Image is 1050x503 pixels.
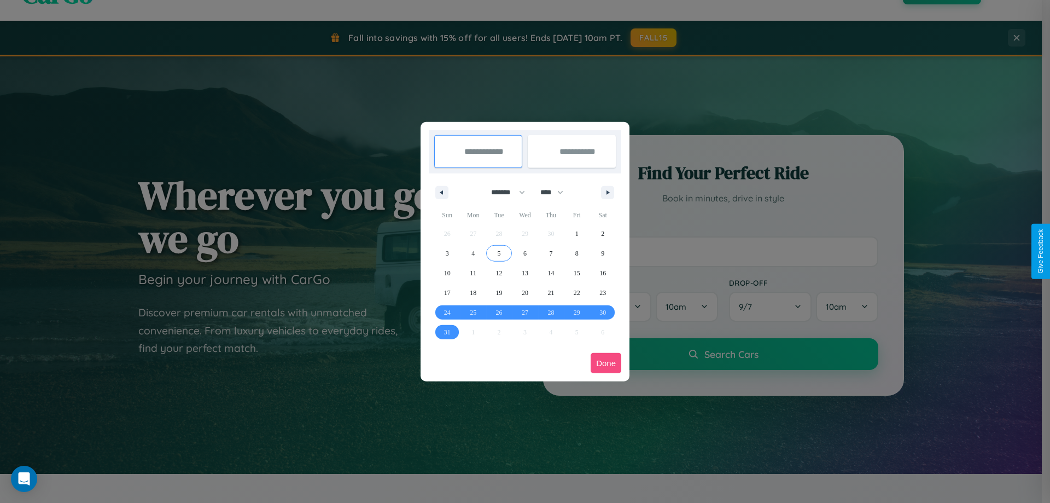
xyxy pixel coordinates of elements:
button: 29 [564,303,590,322]
button: 13 [512,263,538,283]
span: 23 [599,283,606,303]
button: 26 [486,303,512,322]
span: 4 [471,244,475,263]
span: 18 [470,283,476,303]
span: Tue [486,206,512,224]
button: 6 [512,244,538,263]
span: 5 [498,244,501,263]
button: 9 [590,244,616,263]
div: Open Intercom Messenger [11,466,37,492]
button: 17 [434,283,460,303]
span: 11 [470,263,476,283]
span: 13 [522,263,528,283]
button: 23 [590,283,616,303]
span: 3 [446,244,449,263]
span: 22 [574,283,580,303]
span: Sun [434,206,460,224]
span: 10 [444,263,451,283]
button: 22 [564,283,590,303]
span: 17 [444,283,451,303]
span: 31 [444,322,451,342]
span: 26 [496,303,503,322]
span: 21 [547,283,554,303]
span: 15 [574,263,580,283]
button: 5 [486,244,512,263]
span: 27 [522,303,528,322]
span: 1 [575,224,579,244]
span: 28 [547,303,554,322]
span: 12 [496,263,503,283]
span: Sat [590,206,616,224]
span: 8 [575,244,579,263]
button: Done [591,353,621,373]
span: Thu [538,206,564,224]
button: 1 [564,224,590,244]
div: Give Feedback [1037,229,1045,274]
button: 31 [434,322,460,342]
button: 30 [590,303,616,322]
button: 7 [538,244,564,263]
span: 29 [574,303,580,322]
span: 2 [601,224,604,244]
button: 24 [434,303,460,322]
button: 12 [486,263,512,283]
button: 2 [590,224,616,244]
span: 25 [470,303,476,322]
button: 27 [512,303,538,322]
button: 15 [564,263,590,283]
button: 8 [564,244,590,263]
span: 7 [549,244,552,263]
button: 11 [460,263,486,283]
span: 6 [523,244,527,263]
span: 19 [496,283,503,303]
span: Mon [460,206,486,224]
button: 10 [434,263,460,283]
button: 18 [460,283,486,303]
button: 28 [538,303,564,322]
span: Wed [512,206,538,224]
span: 9 [601,244,604,263]
button: 4 [460,244,486,263]
span: 16 [599,263,606,283]
span: 30 [599,303,606,322]
button: 20 [512,283,538,303]
button: 16 [590,263,616,283]
button: 19 [486,283,512,303]
span: 20 [522,283,528,303]
span: 24 [444,303,451,322]
button: 25 [460,303,486,322]
button: 21 [538,283,564,303]
button: 14 [538,263,564,283]
span: Fri [564,206,590,224]
span: 14 [547,263,554,283]
button: 3 [434,244,460,263]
